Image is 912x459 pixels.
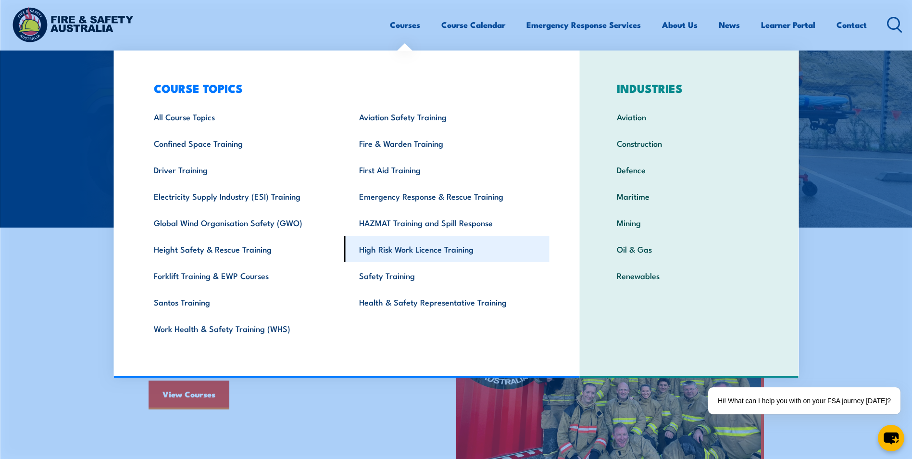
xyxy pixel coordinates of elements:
h3: INDUSTRIES [602,81,776,95]
a: Safety Training [344,262,550,289]
a: Health & Safety Representative Training [344,289,550,315]
a: Santos Training [139,289,344,315]
a: About Us [662,12,698,38]
a: Contact [837,12,867,38]
a: Oil & Gas [602,236,776,262]
div: Hi! What can I help you with on your FSA journey [DATE]? [708,387,900,414]
a: Global Wind Organisation Safety (GWO) [139,209,344,236]
a: First Aid Training [344,156,550,183]
a: Construction [602,130,776,156]
a: View Courses [149,381,229,409]
a: Forklift Training & EWP Courses [139,262,344,289]
a: High Risk Work Licence Training [344,236,550,262]
a: Emergency Response Services [526,12,641,38]
a: Driver Training [139,156,344,183]
a: Electricity Supply Industry (ESI) Training [139,183,344,209]
a: News [719,12,740,38]
a: Course Calendar [441,12,505,38]
a: All Course Topics [139,103,344,130]
a: Fire & Warden Training [344,130,550,156]
a: Maritime [602,183,776,209]
a: Height Safety & Rescue Training [139,236,344,262]
a: HAZMAT Training and Spill Response [344,209,550,236]
a: Emergency Response & Rescue Training [344,183,550,209]
a: Confined Space Training [139,130,344,156]
a: Aviation Safety Training [344,103,550,130]
a: Defence [602,156,776,183]
a: Work Health & Safety Training (WHS) [139,315,344,342]
button: chat-button [878,425,904,451]
a: Mining [602,209,776,236]
a: Courses [390,12,420,38]
a: Aviation [602,103,776,130]
a: Learner Portal [761,12,815,38]
h3: COURSE TOPICS [139,81,550,95]
a: Renewables [602,262,776,289]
